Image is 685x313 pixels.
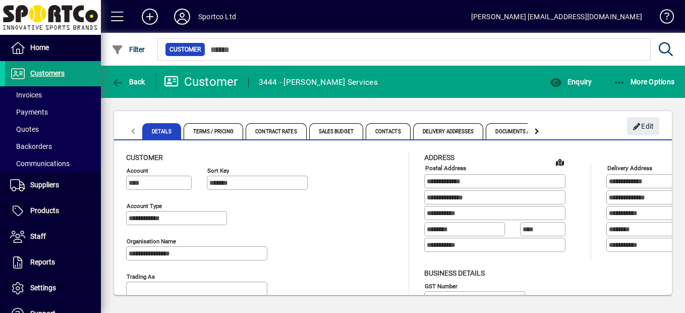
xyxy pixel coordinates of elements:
span: Backorders [10,142,52,150]
span: Enquiry [550,78,592,86]
a: Reports [5,250,101,275]
a: Invoices [5,86,101,103]
mat-label: Account [127,167,148,174]
mat-label: Organisation name [127,238,176,245]
mat-label: GST Number [425,282,458,289]
span: Details [142,123,181,139]
a: Home [5,35,101,61]
span: Edit [633,118,654,135]
span: Address [424,153,454,162]
button: Edit [627,117,659,135]
span: Products [30,206,59,215]
a: Suppliers [5,173,101,198]
button: More Options [611,73,677,91]
button: Filter [109,40,148,59]
button: Profile [166,8,198,26]
span: Reports [30,258,55,266]
a: Staff [5,224,101,249]
a: Products [5,198,101,224]
a: View on map [552,154,568,170]
button: Enquiry [547,73,594,91]
span: Contract Rates [246,123,306,139]
span: More Options [613,78,675,86]
span: Customer [126,153,163,162]
span: Communications [10,160,70,168]
span: Settings [30,284,56,292]
span: Staff [30,232,46,240]
div: 3444 - [PERSON_NAME] Services [259,74,378,90]
span: Contacts [366,123,411,139]
a: Communications [5,155,101,172]
a: Settings [5,276,101,301]
div: [PERSON_NAME] [EMAIL_ADDRESS][DOMAIN_NAME] [471,9,642,25]
span: Suppliers [30,181,59,189]
app-page-header-button: Back [101,73,156,91]
mat-label: Account Type [127,202,162,210]
span: Quotes [10,125,39,133]
span: Customer [169,44,201,55]
a: Quotes [5,121,101,138]
span: Documents / Images [486,123,558,139]
span: Customers [30,69,65,77]
span: Payments [10,108,48,116]
span: Business details [424,269,485,277]
button: Add [134,8,166,26]
div: Customer [164,74,238,90]
mat-label: Sort key [207,167,229,174]
span: Terms / Pricing [184,123,244,139]
span: Delivery Addresses [413,123,484,139]
mat-label: Trading as [127,273,155,280]
span: Invoices [10,91,42,99]
span: Sales Budget [309,123,363,139]
span: Back [111,78,145,86]
button: Back [109,73,148,91]
a: Payments [5,103,101,121]
span: Filter [111,45,145,54]
a: Backorders [5,138,101,155]
a: Knowledge Base [652,2,672,35]
span: Home [30,43,49,51]
div: Sportco Ltd [198,9,236,25]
